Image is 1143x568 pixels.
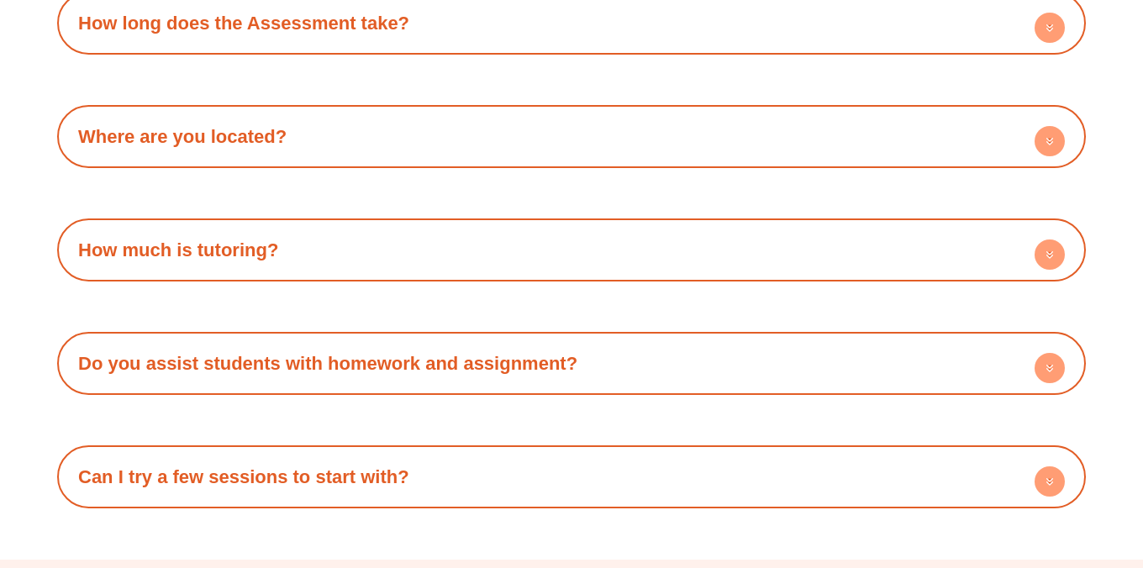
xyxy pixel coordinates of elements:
[78,13,409,34] a: How long does the Assessment take?
[66,340,1077,387] h4: Do you assist students with homework and assignment?
[856,378,1143,568] iframe: Chat Widget
[66,227,1077,273] div: How much is tutoring?
[66,113,1077,160] h4: Where are you located?
[78,239,278,260] a: How much is tutoring?
[78,466,409,487] a: Can I try a few sessions to start with?
[66,454,1077,500] h4: Can I try a few sessions to start with?
[78,126,287,147] a: Where are you located?
[78,353,577,374] a: Do you assist students with homework and assignment?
